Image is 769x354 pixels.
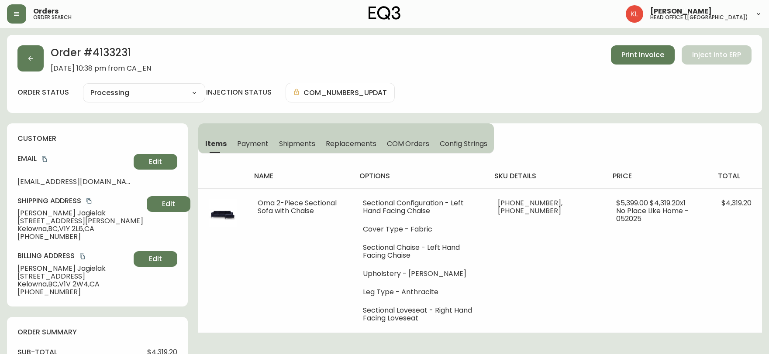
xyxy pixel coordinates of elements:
button: Edit [134,154,177,170]
span: [STREET_ADDRESS][PERSON_NAME] [17,217,143,225]
span: Config Strings [440,139,487,148]
label: order status [17,88,69,97]
img: 2c0c8aa7421344cf0398c7f872b772b5 [626,5,643,23]
h4: Billing Address [17,251,130,261]
span: [DATE] 10:38 pm from CA_EN [51,65,151,72]
li: Leg Type - Anthracite [363,288,477,296]
span: Oma 2-Piece Sectional Sofa with Chaise [258,198,337,216]
span: Kelowna , BC , V1Y 2L6 , CA [17,225,143,233]
h4: Email [17,154,130,163]
span: $4,319.20 x 1 [650,198,686,208]
li: Upholstery - [PERSON_NAME] [363,270,477,278]
span: [PERSON_NAME] [650,8,712,15]
h5: order search [33,15,72,20]
h4: order summary [17,327,177,337]
li: Sectional Chaise - Left Hand Facing Chaise [363,244,477,259]
button: Print Invoice [611,45,675,65]
span: $5,399.00 [616,198,648,208]
span: Edit [149,254,162,264]
button: Edit [147,196,190,212]
h4: customer [17,134,177,143]
h4: Shipping Address [17,196,143,206]
span: $4,319.20 [721,198,752,208]
h4: price [613,171,704,181]
button: copy [78,252,87,261]
button: copy [85,197,93,205]
span: [PHONE_NUMBER] [17,233,143,241]
span: Shipments [279,139,316,148]
h4: options [359,171,480,181]
span: Print Invoice [621,50,664,60]
span: [PERSON_NAME] Jagielak [17,265,130,272]
span: Items [205,139,227,148]
span: Edit [162,199,175,209]
button: Edit [134,251,177,267]
span: COM Orders [387,139,430,148]
span: [PHONE_NUMBER] [17,288,130,296]
li: Sectional Loveseat - Right Hand Facing Loveseat [363,306,477,322]
span: Replacements [326,139,376,148]
img: logo [369,6,401,20]
span: [PHONE_NUMBER], [PHONE_NUMBER] [498,198,562,216]
li: Cover Type - Fabric [363,225,477,233]
span: Kelowna , BC , V1V 2W4 , CA [17,280,130,288]
span: [STREET_ADDRESS] [17,272,130,280]
li: Sectional Configuration - Left Hand Facing Chaise [363,199,477,215]
img: 7f96e936-72d4-49a0-9e0a-85bc59f1488f.jpg [209,199,237,227]
button: copy [40,155,49,163]
span: Edit [149,157,162,167]
span: [PERSON_NAME] Jagielak [17,209,143,217]
h5: head office ([GEOGRAPHIC_DATA]) [650,15,748,20]
span: Orders [33,8,59,15]
h4: injection status [206,88,272,97]
h4: total [718,171,755,181]
span: No Place Like Home - 052025 [616,206,689,224]
h2: Order # 4133231 [51,45,151,65]
h4: name [254,171,345,181]
span: Payment [237,139,269,148]
span: [EMAIL_ADDRESS][DOMAIN_NAME] [17,178,130,186]
h4: sku details [494,171,598,181]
